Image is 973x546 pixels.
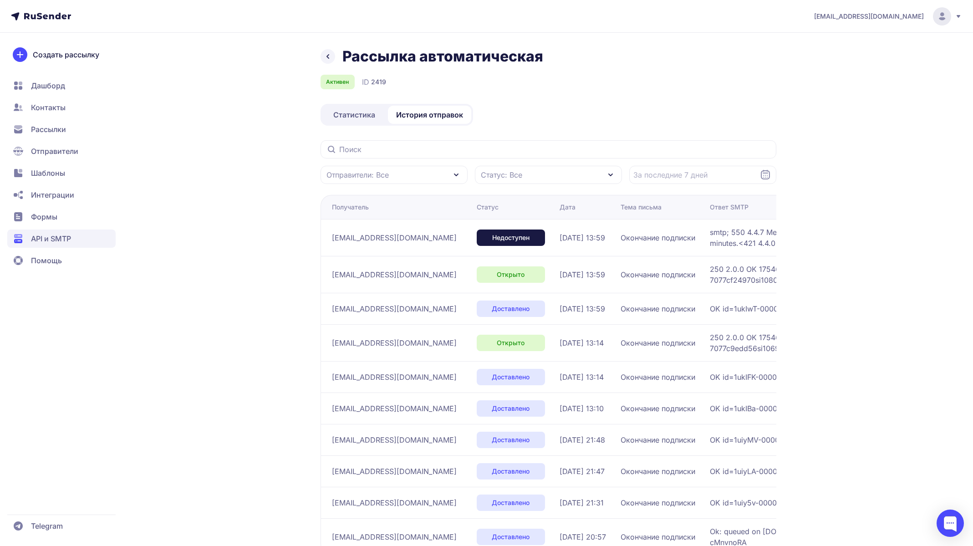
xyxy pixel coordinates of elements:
[560,497,604,508] span: [DATE] 21:31
[621,203,662,212] div: Тема письма
[814,12,924,21] span: [EMAIL_ADDRESS][DOMAIN_NAME]
[31,102,66,113] span: Контакты
[492,233,530,242] span: Недоступен
[31,124,66,135] span: Рассылки
[481,169,522,180] span: Статус: Все
[477,203,499,212] div: Статус
[710,466,937,477] span: OK id=1uiyLA-00000000DcX-07kJ
[7,517,116,535] a: Telegram
[31,168,65,179] span: Шаблоны
[560,466,605,477] span: [DATE] 21:47
[492,435,530,444] span: Доставлено
[332,303,457,314] span: [EMAIL_ADDRESS][DOMAIN_NAME]
[621,232,695,243] span: Окончание подписки
[497,338,525,347] span: Открыто
[332,531,457,542] span: [EMAIL_ADDRESS][DOMAIN_NAME]
[560,269,605,280] span: [DATE] 13:59
[31,146,78,157] span: Отправители
[621,403,695,414] span: Окончание подписки
[371,77,386,87] span: 2419
[326,78,349,86] span: Активен
[31,255,62,266] span: Помощь
[31,520,63,531] span: Telegram
[621,434,695,445] span: Окончание подписки
[710,372,937,383] span: OK id=1ukIFK-000000007Re-23Ne
[332,372,457,383] span: [EMAIL_ADDRESS][DOMAIN_NAME]
[492,467,530,476] span: Доставлено
[497,270,525,279] span: Открыто
[710,434,937,445] span: OK id=1uiyMV-000000007I0-3yAI
[322,106,386,124] a: Статистика
[560,337,604,348] span: [DATE] 13:14
[710,497,937,508] span: OK id=1uiy5v-000000008Xo-0I4Z
[710,403,937,414] span: OK id=1ukIBa-00000000SPU-0RT6
[333,109,375,120] span: Статистика
[710,264,937,286] span: 250 2.0.0 OK 1754643560 6a1803df08f44-7077cf24970si108095846d6.741 - gsmtp
[492,532,530,541] span: Доставлено
[560,434,605,445] span: [DATE] 21:48
[621,337,695,348] span: Окончание подписки
[621,372,695,383] span: Окончание подписки
[560,232,605,243] span: [DATE] 13:59
[31,189,74,200] span: Интеграции
[560,203,576,212] div: Дата
[492,404,530,413] span: Доставлено
[332,403,457,414] span: [EMAIL_ADDRESS][DOMAIN_NAME]
[492,304,530,313] span: Доставлено
[332,269,457,280] span: [EMAIL_ADDRESS][DOMAIN_NAME]
[492,498,530,507] span: Доставлено
[710,203,749,212] div: Ответ SMTP
[332,466,457,477] span: [EMAIL_ADDRESS][DOMAIN_NAME]
[560,403,604,414] span: [DATE] 13:10
[710,303,937,314] span: OK id=1ukIwT-000000002VD-47eR
[621,497,695,508] span: Окончание подписки
[396,109,463,120] span: История отправок
[621,531,695,542] span: Окончание подписки
[31,211,57,222] span: Формы
[621,303,695,314] span: Окончание подписки
[710,332,937,354] span: 250 2.0.0 OK 1754640880 6a1803df08f44-7077c9edd56si106993296d6.28 - gsmtp
[710,227,937,249] span: smtp; 550 4.4.7 Message expired: unable to deliver in 840 minutes.<421 4.4.0 Unable to lookup DNS...
[31,233,71,244] span: API и SMTP
[629,166,776,184] input: Datepicker input
[31,80,65,91] span: Дашборд
[321,140,776,158] input: Поиск
[326,169,389,180] span: Отправители: Все
[332,203,369,212] div: Получатель
[621,269,695,280] span: Окончание подписки
[560,372,604,383] span: [DATE] 13:14
[362,77,386,87] div: ID
[492,373,530,382] span: Доставлено
[388,106,471,124] a: История отправок
[332,232,457,243] span: [EMAIL_ADDRESS][DOMAIN_NAME]
[621,466,695,477] span: Окончание подписки
[332,337,457,348] span: [EMAIL_ADDRESS][DOMAIN_NAME]
[560,303,605,314] span: [DATE] 13:59
[33,49,99,60] span: Создать рассылку
[332,497,457,508] span: [EMAIL_ADDRESS][DOMAIN_NAME]
[342,47,543,66] h1: Рассылка автоматическая
[560,531,606,542] span: [DATE] 20:57
[332,434,457,445] span: [EMAIL_ADDRESS][DOMAIN_NAME]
